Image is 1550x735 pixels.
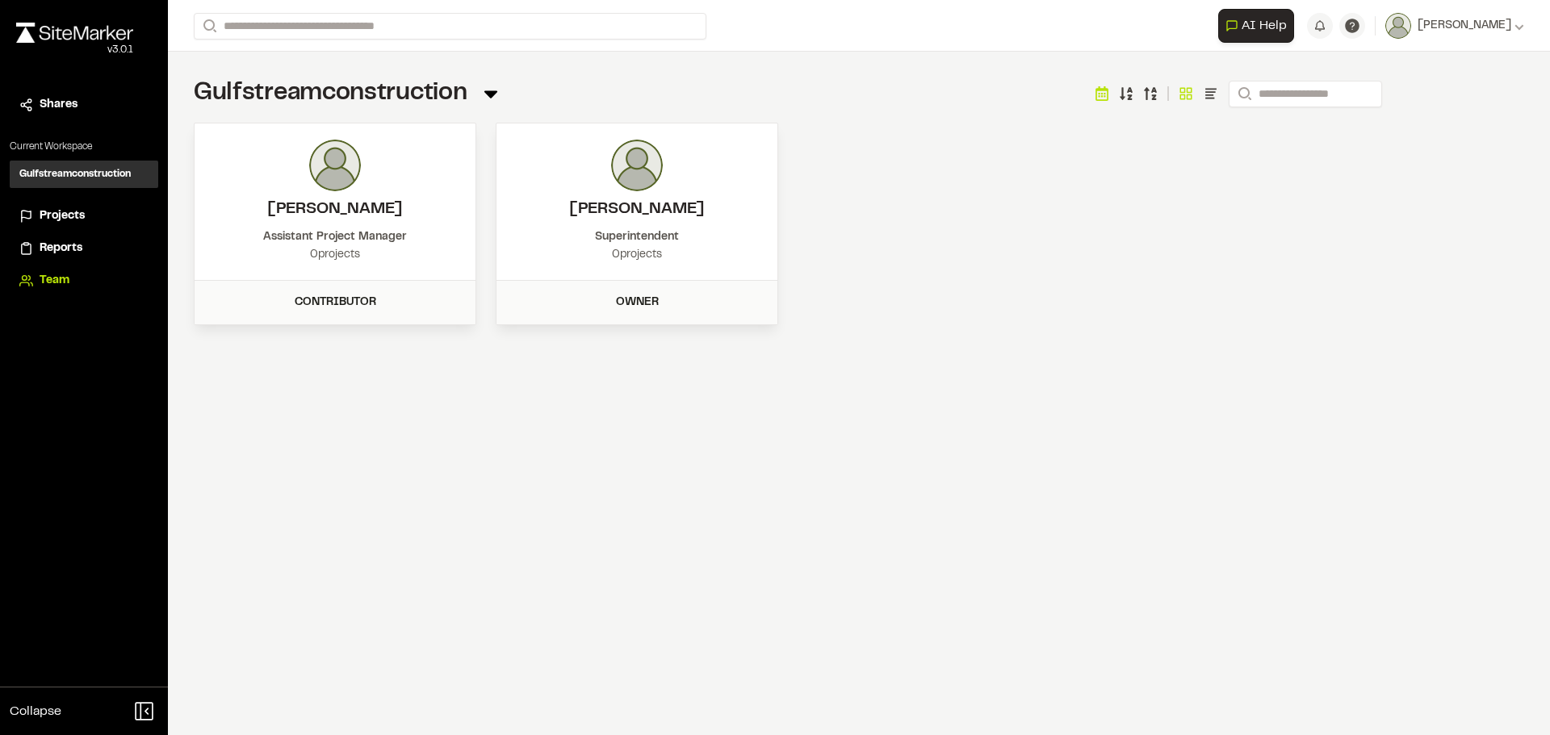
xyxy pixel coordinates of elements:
[19,207,149,225] a: Projects
[1385,13,1411,39] img: User
[611,140,663,191] img: photo
[19,96,149,114] a: Shares
[19,272,149,290] a: Team
[513,246,761,264] div: 0 projects
[1229,81,1258,107] button: Search
[40,240,82,257] span: Reports
[194,13,223,40] button: Search
[1242,16,1287,35] span: AI Help
[211,228,459,246] div: Assistant Project Manager
[211,198,459,222] h2: Carlos Gantt
[506,294,768,311] div: Owner
[194,83,467,104] span: Gulfstreamconstruction
[19,240,149,257] a: Reports
[204,294,466,311] div: Contributor
[1385,13,1524,39] button: [PERSON_NAME]
[309,140,361,191] img: photo
[10,140,158,154] p: Current Workspace
[1418,17,1511,35] span: [PERSON_NAME]
[40,272,69,290] span: Team
[10,702,61,721] span: Collapse
[1218,9,1301,43] div: Open AI Assistant
[1218,9,1294,43] button: Open AI Assistant
[19,167,131,182] h3: Gulfstreamconstruction
[513,228,761,246] div: Superintendent
[16,23,133,43] img: rebrand.png
[40,207,85,225] span: Projects
[211,246,459,264] div: 0 projects
[40,96,77,114] span: Shares
[513,198,761,222] h2: Wayne Moore
[16,43,133,57] div: Oh geez...please don't...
